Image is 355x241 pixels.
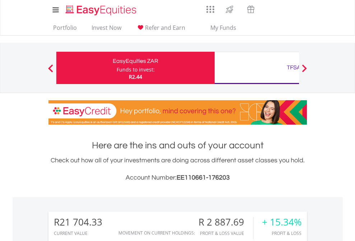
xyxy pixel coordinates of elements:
img: grid-menu-icon.svg [206,5,214,13]
div: CURRENT VALUE [54,231,102,236]
button: Next [297,68,312,75]
div: Profit & Loss [262,231,302,236]
img: EasyEquities_Logo.png [64,4,139,16]
h1: Here are the ins and outs of your account [48,139,307,152]
a: AppsGrid [202,2,219,13]
div: Check out how all of your investments are doing across different asset classes you hold. [48,156,307,183]
img: EasyCredit Promotion Banner [48,100,307,125]
h3: Account Number: [48,173,307,183]
div: + 15.34% [262,217,302,227]
span: My Funds [200,23,247,32]
div: R 2 887.69 [198,217,253,227]
a: My Profile [298,2,316,18]
button: Previous [43,68,58,75]
a: Notifications [261,2,280,16]
span: R2.44 [129,73,142,80]
div: EasyEquities ZAR [61,56,210,66]
a: Vouchers [240,2,261,15]
img: vouchers-v2.svg [245,4,257,15]
div: Profit & Loss Value [198,231,253,236]
a: Invest Now [89,24,124,35]
a: Refer and Earn [133,24,188,35]
a: FAQ's and Support [280,2,298,16]
span: Refer and Earn [145,24,185,32]
img: thrive-v2.svg [224,4,235,15]
a: Home page [63,2,139,16]
div: Movement on Current Holdings: [118,231,195,235]
div: Funds to invest: [117,66,155,73]
div: R21 704.33 [54,217,102,227]
span: EE110661-176203 [177,174,230,181]
a: Portfolio [50,24,80,35]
